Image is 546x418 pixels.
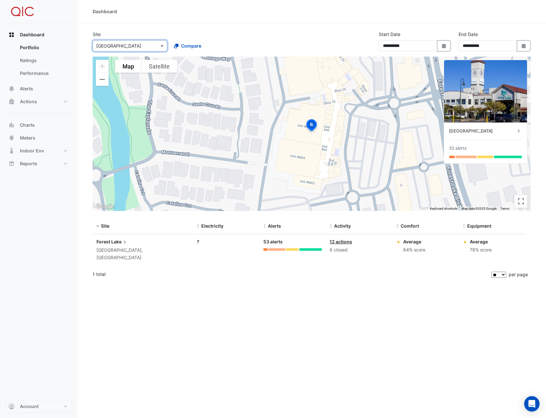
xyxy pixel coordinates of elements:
[305,118,319,134] img: site-pin-selected.svg
[20,86,33,92] span: Alerts
[93,266,490,282] div: 1 total
[15,41,72,54] a: Portfolio
[197,238,256,245] div: ?
[461,207,496,210] span: Map data ©2025 Google
[94,203,115,211] img: Google
[444,60,527,123] img: Forest Lake
[8,122,15,128] app-icon: Charts
[170,40,205,51] button: Compare
[111,238,128,245] span: Lake
[8,160,15,167] app-icon: Reports
[430,206,458,211] button: Keyboard shortcuts
[20,98,37,105] span: Actions
[334,223,351,229] span: Activity
[141,60,177,73] button: Show satellite imagery
[181,42,201,49] span: Compare
[201,223,223,229] span: Electricity
[263,238,322,246] div: 53 alerts
[96,60,109,73] button: Zoom in
[8,5,37,18] img: Company Logo
[459,31,478,38] label: End Date
[470,238,492,245] div: Average
[500,207,509,210] a: Terms
[101,223,109,229] span: Site
[15,54,72,67] a: Ratings
[93,31,101,38] label: Site
[521,43,527,49] fa-icon: Select Date
[5,144,72,157] button: Indoor Env
[8,148,15,154] app-icon: Indoor Env
[467,223,491,229] span: Equipment
[8,98,15,105] app-icon: Actions
[20,160,37,167] span: Reports
[401,223,419,229] span: Comfort
[470,246,492,254] div: 78% score
[96,73,109,86] button: Zoom out
[509,272,528,277] span: per page
[5,400,72,413] button: Account
[8,32,15,38] app-icon: Dashboard
[524,396,540,412] div: Open Intercom Messenger
[5,119,72,132] button: Charts
[20,122,35,128] span: Charts
[20,135,35,141] span: Meters
[514,195,527,208] button: Toggle fullscreen view
[449,145,467,152] div: 53 alerts
[5,41,72,82] div: Dashboard
[5,82,72,95] button: Alerts
[115,60,141,73] button: Show street map
[5,95,72,108] button: Actions
[403,238,425,245] div: Average
[8,135,15,141] app-icon: Meters
[96,239,110,244] span: Forest
[20,32,44,38] span: Dashboard
[330,239,352,244] a: 12 actions
[5,132,72,144] button: Meters
[449,128,515,134] div: [GEOGRAPHIC_DATA]
[268,223,281,229] span: Alerts
[15,67,72,80] a: Performance
[441,43,447,49] fa-icon: Select Date
[403,246,425,254] div: 64% score
[330,246,388,254] div: 8 closed
[96,247,189,261] div: [GEOGRAPHIC_DATA], [GEOGRAPHIC_DATA]
[379,31,400,38] label: Start Date
[20,403,39,410] span: Account
[93,8,117,15] div: Dashboard
[5,28,72,41] button: Dashboard
[94,203,115,211] a: Open this area in Google Maps (opens a new window)
[5,157,72,170] button: Reports
[20,148,44,154] span: Indoor Env
[8,86,15,92] app-icon: Alerts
